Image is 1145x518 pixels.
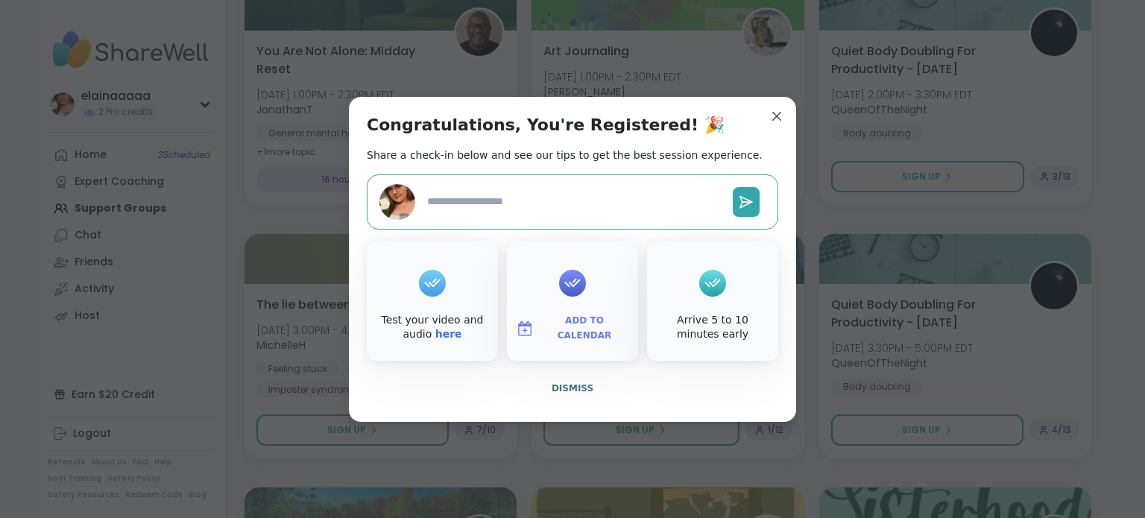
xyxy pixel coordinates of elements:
a: here [435,328,462,340]
button: Add to Calendar [510,313,635,344]
span: Add to Calendar [540,314,629,343]
button: Dismiss [367,373,778,404]
div: Test your video and audio [370,313,495,342]
img: elainaaaaa [379,184,415,220]
div: Arrive 5 to 10 minutes early [650,313,775,342]
img: ShareWell Logomark [516,320,534,338]
h2: Share a check-in below and see our tips to get the best session experience. [367,148,763,162]
span: Dismiss [552,383,593,394]
h1: Congratulations, You're Registered! 🎉 [367,115,725,136]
